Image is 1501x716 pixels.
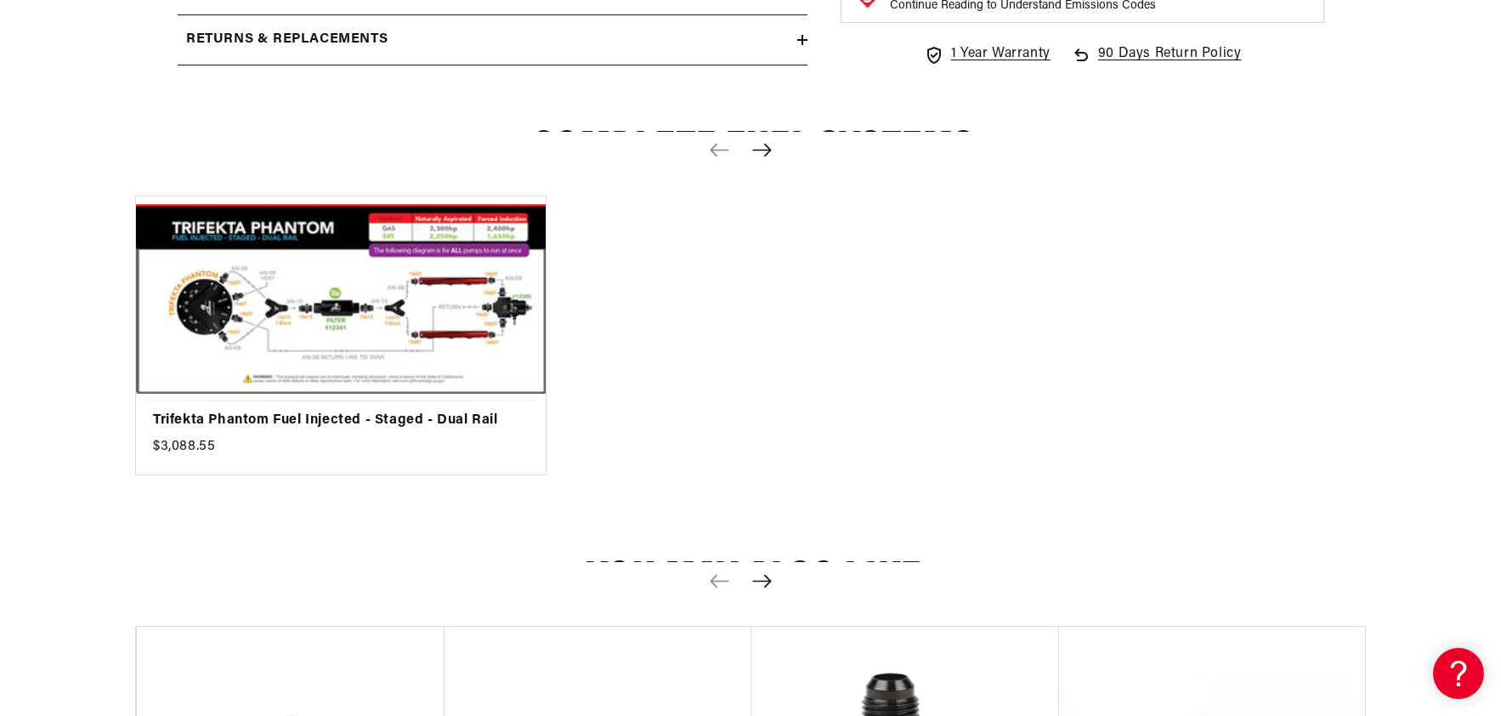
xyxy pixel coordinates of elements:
h2: You may also like [135,560,1366,600]
a: Trifekta Phantom Fuel Injected - Staged - Dual Rail [153,410,512,432]
span: 1 Year Warranty [951,43,1051,65]
a: 1 Year Warranty [924,43,1051,65]
button: Next slide [743,562,780,600]
h2: Complete Fuel Systems [135,130,1366,170]
button: Next slide [743,132,780,169]
summary: Returns & replacements [178,15,807,65]
a: 90 Days Return Policy [1071,43,1242,82]
ul: Slider [135,196,1366,475]
span: 90 Days Return Policy [1098,43,1242,82]
button: Previous slide [700,562,738,600]
button: Previous slide [700,132,738,169]
h2: Returns & replacements [186,29,388,51]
